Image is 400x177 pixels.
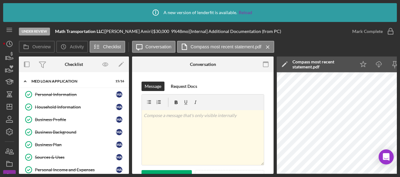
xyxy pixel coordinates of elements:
span: $30,000 [153,29,169,34]
button: Checklist [90,41,125,53]
a: Personal Income and ExpensesMA [22,164,126,176]
button: Message [142,82,164,91]
div: Sources & Uses [35,155,116,160]
div: Message [145,82,161,91]
div: | [55,29,105,34]
button: Compass most recent statement.pdf [177,41,274,53]
div: Business Background [35,130,116,135]
div: Request Docs [171,82,197,91]
div: | [Internal] Additional Documentation (from PC) [188,29,281,34]
div: Checklist [65,62,83,67]
div: Compass most recent statement.pdf [292,59,352,69]
label: Compass most recent statement.pdf [191,44,261,49]
div: Personal Information [35,92,116,97]
a: Reload [239,10,252,15]
div: M A [116,91,122,98]
div: [PERSON_NAME] Amiri | [105,29,153,34]
b: Math Transportation LLC [55,29,103,34]
button: Mark Complete [346,25,397,38]
div: Business Plan [35,142,116,147]
div: A new version of lenderfit is available. [148,5,252,20]
div: Mark Complete [352,25,383,38]
a: Household InformationMA [22,101,126,113]
div: M A [116,129,122,135]
a: Personal InformationMA [22,88,126,101]
div: 48 mo [177,29,188,34]
button: Request Docs [168,82,200,91]
div: 15 / 16 [113,79,124,83]
a: Business BackgroundMA [22,126,126,138]
div: Business Profile [35,117,116,122]
div: M A [116,104,122,110]
div: M A [116,167,122,173]
div: Open Intercom Messenger [379,149,394,164]
div: MED Loan Application [31,79,108,83]
div: Conversation [190,62,216,67]
a: Business ProfileMA [22,113,126,126]
label: Checklist [103,44,121,49]
button: Activity [56,41,88,53]
div: Household Information [35,105,116,110]
div: M A [116,116,122,123]
a: Sources & UsesMA [22,151,126,164]
label: Conversation [146,44,172,49]
label: Overview [32,44,51,49]
button: Overview [19,41,55,53]
label: Activity [70,44,84,49]
div: M A [116,142,122,148]
div: 9 % [171,29,177,34]
div: M A [116,154,122,160]
a: Business PlanMA [22,138,126,151]
div: Under Review [19,28,50,35]
div: Personal Income and Expenses [35,167,116,172]
button: Conversation [132,41,176,53]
